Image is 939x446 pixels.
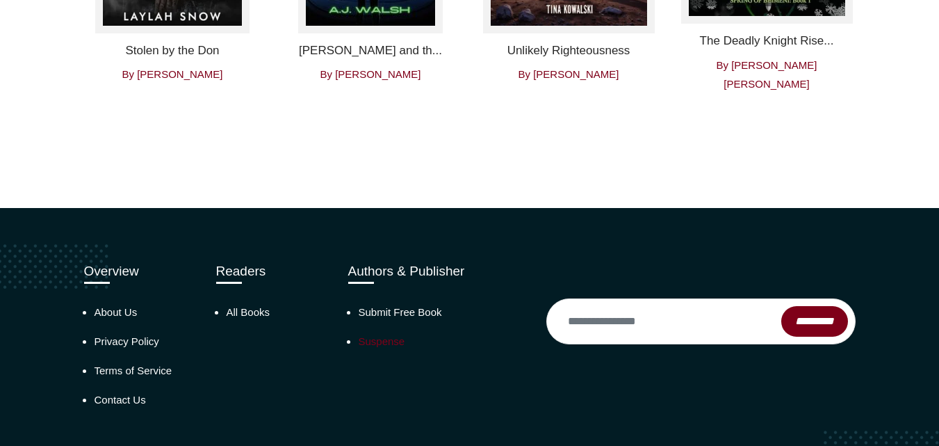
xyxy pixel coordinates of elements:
h4: The Deadly Knight Rise... [678,34,856,48]
span: By [PERSON_NAME] [PERSON_NAME] [716,59,817,90]
h3: Authors & Publisher [348,264,525,280]
a: Suspense [359,335,405,347]
a: Contact Us [95,394,146,406]
span: By [PERSON_NAME] [320,68,420,80]
h4: [PERSON_NAME] and th... [282,44,459,58]
h4: Unlikely Righteousness [480,44,658,58]
a: Privacy Policy [95,335,159,347]
a: All Books [227,306,270,318]
a: About Us [95,306,138,318]
h4: Stolen by the Don [84,44,261,58]
h3: Overview [84,264,195,280]
a: Submit Free Book [359,306,442,318]
span: By [PERSON_NAME] [122,68,222,80]
h3: Readers [216,264,327,280]
a: Terms of Service [95,365,172,376]
span: By [PERSON_NAME] [518,68,619,80]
